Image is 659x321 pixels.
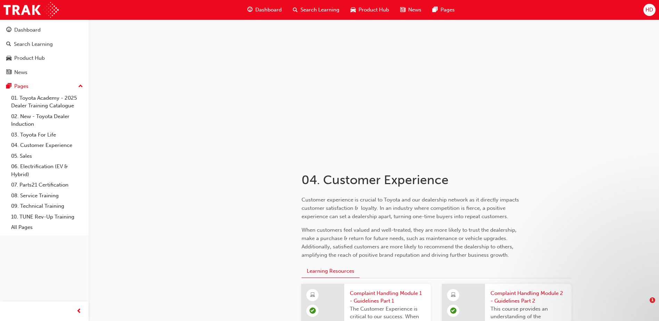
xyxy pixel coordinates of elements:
[3,38,86,51] a: Search Learning
[14,82,28,90] div: Pages
[450,307,456,314] span: learningRecordVerb_PASS-icon
[8,190,86,201] a: 08. Service Training
[14,40,53,48] div: Search Learning
[350,289,425,305] span: Complaint Handling Module 1 - Guidelines Part 1
[287,3,345,17] a: search-iconSearch Learning
[3,22,86,80] button: DashboardSearch LearningProduct HubNews
[8,222,86,233] a: All Pages
[345,3,395,17] a: car-iconProduct Hub
[8,151,86,162] a: 05. Sales
[395,3,427,17] a: news-iconNews
[6,41,11,48] span: search-icon
[433,6,438,14] span: pages-icon
[302,227,518,258] span: When customers feel valued and well-treated, they are more likely to trust the dealership, make a...
[8,130,86,140] a: 03. Toyota For Life
[8,212,86,222] a: 10. TUNE Rev-Up Training
[8,140,86,151] a: 04. Customer Experience
[310,291,315,300] span: learningResourceType_ELEARNING-icon
[293,6,298,14] span: search-icon
[302,197,520,220] span: Customer experience is crucial to Toyota and our dealership network as it directly impacts custom...
[3,24,86,36] a: Dashboard
[6,83,11,90] span: pages-icon
[3,2,59,18] img: Trak
[6,27,11,33] span: guage-icon
[310,307,316,314] span: learningRecordVerb_PASS-icon
[14,68,27,76] div: News
[8,180,86,190] a: 07. Parts21 Certification
[247,6,253,14] span: guage-icon
[78,82,83,91] span: up-icon
[643,4,656,16] button: HD
[3,80,86,93] button: Pages
[351,6,356,14] span: car-icon
[14,26,41,34] div: Dashboard
[3,66,86,79] a: News
[76,307,82,316] span: prev-icon
[302,172,529,188] h1: 04. Customer Experience
[645,6,653,14] span: HD
[408,6,421,14] span: News
[8,161,86,180] a: 06. Electrification (EV & Hybrid)
[14,54,45,62] div: Product Hub
[400,6,405,14] span: news-icon
[650,297,655,303] span: 1
[440,6,455,14] span: Pages
[6,69,11,76] span: news-icon
[8,111,86,130] a: 02. New - Toyota Dealer Induction
[300,6,339,14] span: Search Learning
[427,3,460,17] a: pages-iconPages
[359,6,389,14] span: Product Hub
[255,6,282,14] span: Dashboard
[3,52,86,65] a: Product Hub
[302,264,360,278] button: Learning Resources
[8,93,86,111] a: 01. Toyota Academy - 2025 Dealer Training Catalogue
[6,55,11,61] span: car-icon
[242,3,287,17] a: guage-iconDashboard
[8,201,86,212] a: 09. Technical Training
[451,291,456,300] span: learningResourceType_ELEARNING-icon
[635,297,652,314] iframe: Intercom live chat
[491,289,566,305] span: Complaint Handling Module 2 - Guidelines Part 2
